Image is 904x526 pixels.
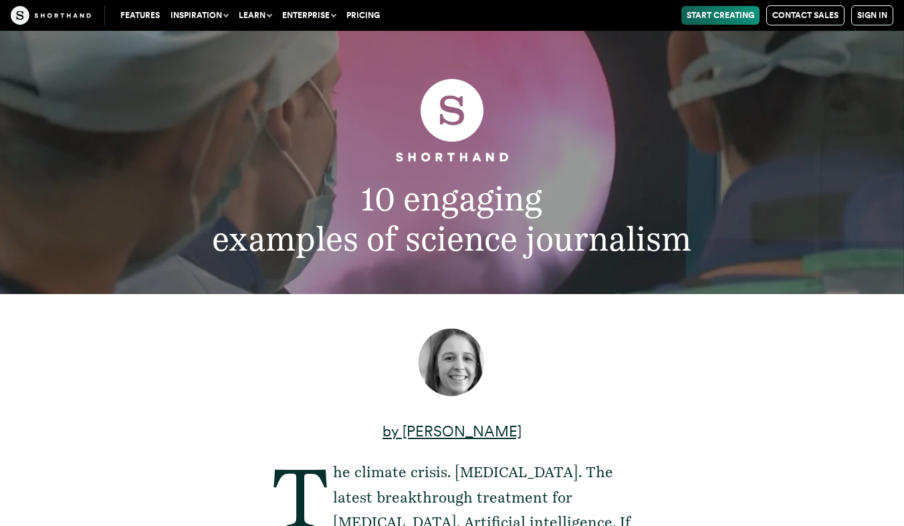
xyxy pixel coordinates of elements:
h2: 10 engaging examples of science journalism [106,179,797,259]
a: Sign in [851,5,893,25]
a: by [PERSON_NAME] [382,422,522,440]
button: Enterprise [277,6,341,25]
a: Features [115,6,165,25]
img: The Craft [11,6,91,25]
a: Contact Sales [766,5,844,25]
a: Pricing [341,6,385,25]
button: Learn [233,6,277,25]
button: Inspiration [165,6,233,25]
a: Start Creating [681,6,760,25]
